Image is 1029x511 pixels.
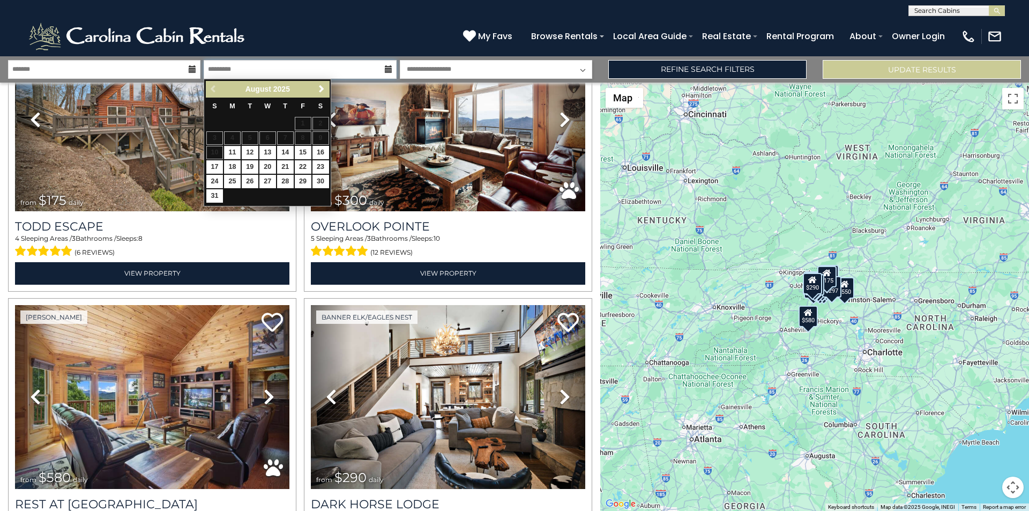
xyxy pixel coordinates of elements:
[15,262,289,284] a: View Property
[799,306,818,327] div: $580
[229,102,235,110] span: Monday
[1002,88,1024,109] button: Toggle fullscreen view
[212,102,217,110] span: Sunday
[264,102,271,110] span: Wednesday
[295,160,311,174] a: 22
[138,234,143,242] span: 8
[15,219,289,234] a: Todd Escape
[1002,477,1024,498] button: Map camera controls
[369,476,384,484] span: daily
[334,470,367,485] span: $290
[311,234,585,260] div: Sleeping Areas / Bathrooms / Sleeps:
[369,198,384,206] span: daily
[224,146,241,159] a: 11
[242,146,258,159] a: 12
[881,504,955,510] span: Map data ©2025 Google, INEGI
[603,497,638,511] img: Google
[557,312,579,335] a: Add to favorites
[277,175,294,188] a: 28
[526,27,603,46] a: Browse Rentals
[608,27,692,46] a: Local Area Guide
[822,276,841,297] div: $297
[613,92,632,103] span: Map
[39,470,71,485] span: $580
[809,275,828,297] div: $400
[434,234,440,242] span: 10
[245,85,271,93] span: August
[295,146,311,159] a: 15
[20,198,36,206] span: from
[608,60,807,79] a: Refine Search Filters
[206,160,223,174] a: 17
[15,234,19,242] span: 4
[311,219,585,234] a: Overlook Pointe
[15,27,289,211] img: thumbnail_168122159.jpeg
[259,175,276,188] a: 27
[819,264,839,286] div: $175
[27,20,249,53] img: White-1-2.png
[697,27,756,46] a: Real Estate
[804,272,823,294] div: $425
[206,175,223,188] a: 24
[316,476,332,484] span: from
[961,29,976,44] img: phone-regular-white.png
[242,160,258,174] a: 19
[295,175,311,188] a: 29
[69,198,84,206] span: daily
[312,175,329,188] a: 30
[301,102,305,110] span: Friday
[74,246,115,260] span: (6 reviews)
[828,503,874,511] button: Keyboard shortcuts
[478,29,512,43] span: My Favs
[803,273,822,294] div: $290
[987,29,1002,44] img: mail-regular-white.png
[311,305,585,489] img: thumbnail_164375639.jpeg
[317,85,326,93] span: Next
[206,189,223,203] a: 31
[20,476,36,484] span: from
[817,265,837,287] div: $175
[603,497,638,511] a: Open this area in Google Maps (opens a new window)
[370,246,413,260] span: (12 reviews)
[316,310,417,324] a: Banner Elk/Eagles Nest
[224,175,241,188] a: 25
[39,192,66,208] span: $175
[315,83,328,96] a: Next
[259,160,276,174] a: 20
[334,192,367,208] span: $300
[804,271,823,293] div: $125
[983,504,1026,510] a: Report a map error
[606,88,643,108] button: Change map style
[311,27,585,211] img: thumbnail_163477008.jpeg
[15,234,289,260] div: Sleeping Areas / Bathrooms / Sleeps:
[311,262,585,284] a: View Property
[262,312,283,335] a: Add to favorites
[224,160,241,174] a: 18
[72,234,76,242] span: 3
[761,27,839,46] a: Rental Program
[844,27,882,46] a: About
[961,504,976,510] a: Terms
[805,274,824,295] div: $300
[312,146,329,159] a: 16
[886,27,950,46] a: Owner Login
[283,102,287,110] span: Thursday
[463,29,515,43] a: My Favs
[20,310,87,324] a: [PERSON_NAME]
[259,146,276,159] a: 13
[823,60,1021,79] button: Update Results
[277,160,294,174] a: 21
[242,175,258,188] a: 26
[277,146,294,159] a: 14
[318,102,323,110] span: Saturday
[367,234,371,242] span: 3
[810,277,830,299] div: $375
[15,305,289,489] img: thumbnail_164747674.jpeg
[273,85,290,93] span: 2025
[311,234,315,242] span: 5
[73,476,88,484] span: daily
[835,277,854,298] div: $550
[312,160,329,174] a: 23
